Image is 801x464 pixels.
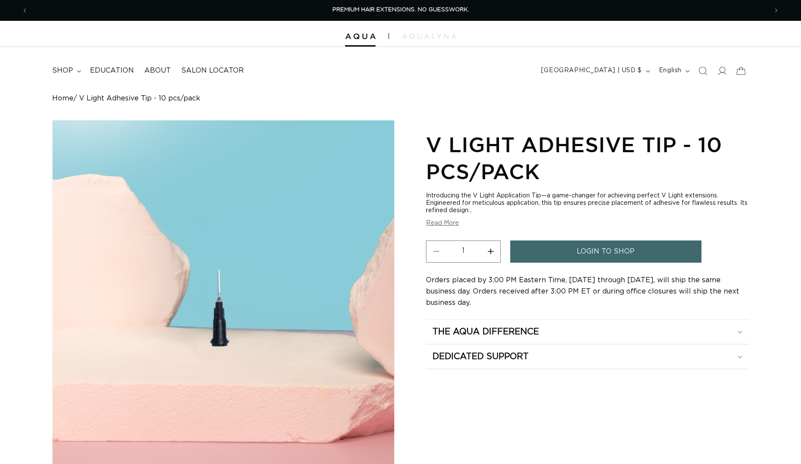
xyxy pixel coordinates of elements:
summary: The Aqua Difference [426,320,749,344]
button: English [654,63,693,79]
a: Education [85,61,139,80]
nav: breadcrumbs [52,94,749,103]
a: Home [52,94,73,103]
a: About [139,61,176,80]
div: Introducing the V Light Application Tip—a game-changer for achieving perfect V Light extensions. ... [426,192,749,214]
span: login to shop [577,240,635,263]
button: Previous announcement [15,2,34,19]
img: Aqua Hair Extensions [345,33,376,40]
button: Next announcement [767,2,786,19]
span: [GEOGRAPHIC_DATA] | USD $ [541,66,642,75]
span: Education [90,66,134,75]
span: V Light Adhesive Tip - 10 pcs/pack [79,94,200,103]
span: Orders placed by 3:00 PM Eastern Time, [DATE] through [DATE], will ship the same business day. Or... [426,277,739,306]
span: English [659,66,681,75]
span: shop [52,66,73,75]
span: Salon Locator [181,66,244,75]
h1: V Light Adhesive Tip - 10 pcs/pack [426,131,749,185]
span: About [144,66,171,75]
img: aqualyna.com [402,33,456,39]
h2: The Aqua Difference [432,326,539,337]
a: login to shop [510,240,701,263]
summary: shop [47,61,85,80]
summary: Search [693,61,712,80]
h2: Dedicated Support [432,351,528,362]
button: Read More [426,220,459,227]
summary: Dedicated Support [426,344,749,369]
span: PREMIUM HAIR EXTENSIONS. NO GUESSWORK. [332,7,469,13]
a: Salon Locator [176,61,249,80]
button: [GEOGRAPHIC_DATA] | USD $ [536,63,654,79]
